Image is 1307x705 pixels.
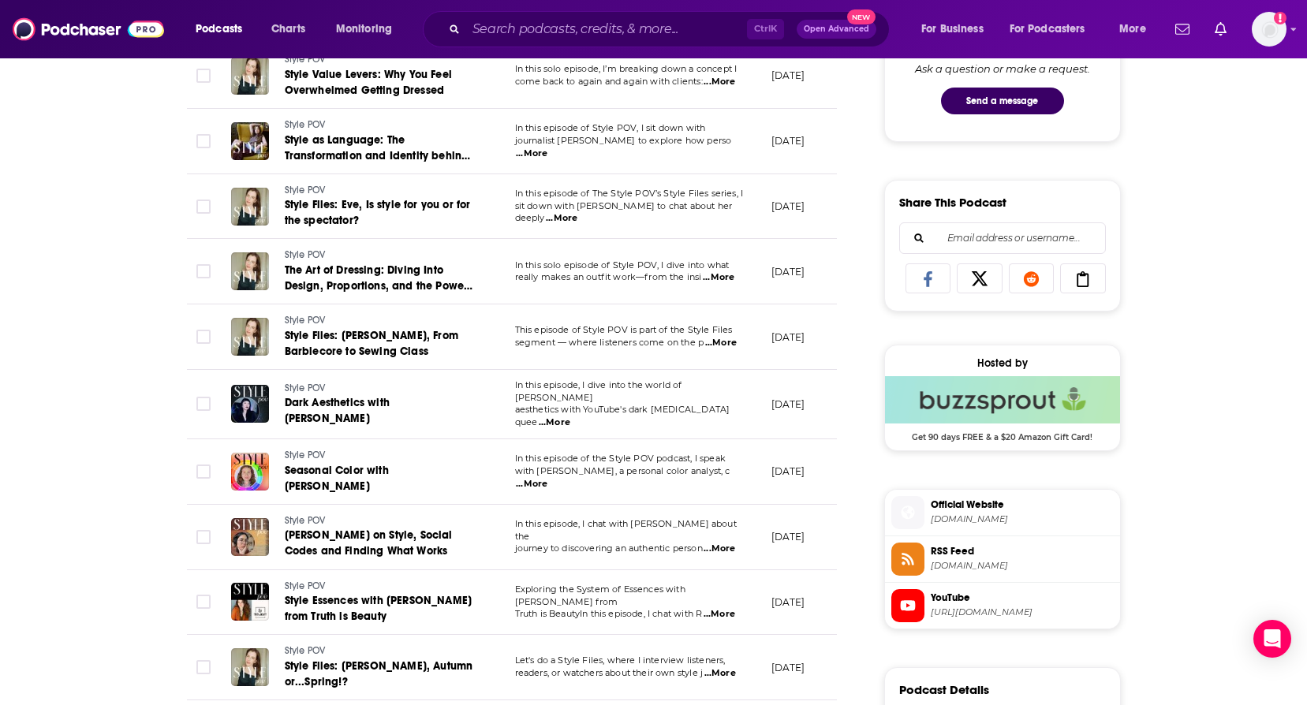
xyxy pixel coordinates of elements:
[705,337,737,349] span: ...More
[285,658,474,690] a: Style Files: [PERSON_NAME], Autumn or...Spring!?
[1108,17,1166,42] button: open menu
[285,644,474,658] a: Style POV
[196,134,211,148] span: Toggle select row
[285,184,474,198] a: Style POV
[285,593,474,625] a: Style Essences with [PERSON_NAME] from Truth is Beauty
[899,195,1006,210] h3: Share This Podcast
[285,463,474,494] a: Seasonal Color with [PERSON_NAME]
[285,132,474,164] a: Style as Language: The Transformation and Identity behind Fashion with [PERSON_NAME]
[515,453,726,464] span: In this episode of the Style POV podcast, I speak
[1010,18,1085,40] span: For Podcasters
[1252,12,1286,47] span: Logged in as molly.burgoyne
[704,543,735,555] span: ...More
[1009,263,1055,293] a: Share on Reddit
[515,543,703,554] span: journey to discovering an authentic person
[285,197,474,229] a: Style Files: Eve, Is style for you or for the spectator?
[13,14,164,44] img: Podchaser - Follow, Share and Rate Podcasts
[771,397,805,411] p: [DATE]
[1208,16,1233,43] a: Show notifications dropdown
[285,314,474,328] a: Style POV
[196,18,242,40] span: Podcasts
[906,263,951,293] a: Share on Facebook
[285,382,474,396] a: Style POV
[921,18,984,40] span: For Business
[285,464,389,493] span: Seasonal Color with [PERSON_NAME]
[931,513,1114,525] span: buzzsprout.com
[515,63,738,74] span: In this solo episode, I’m breaking down a concept I
[931,606,1114,618] span: https://www.youtube.com/@stylerefinement
[325,17,413,42] button: open menu
[285,248,474,263] a: Style POV
[797,20,876,39] button: Open AdvancedNew
[771,134,805,147] p: [DATE]
[196,200,211,214] span: Toggle select row
[285,395,474,427] a: Dark Aesthetics with [PERSON_NAME]
[915,62,1090,75] div: Ask a question or make a request.
[438,11,905,47] div: Search podcasts, credits, & more...
[1060,263,1106,293] a: Copy Link
[285,53,474,67] a: Style POV
[336,18,392,40] span: Monitoring
[196,330,211,344] span: Toggle select row
[196,397,211,411] span: Toggle select row
[285,67,474,99] a: Style Value Levers: Why You Feel Overwhelmed Getting Dressed
[515,135,732,146] span: journalist [PERSON_NAME] to explore how perso
[515,337,704,348] span: segment — where listeners come on the p
[913,223,1092,253] input: Email address or username...
[1169,16,1196,43] a: Show notifications dropdown
[285,118,474,132] a: Style POV
[899,682,989,697] h3: Podcast Details
[771,530,805,543] p: [DATE]
[931,498,1114,512] span: Official Website
[285,528,453,558] span: [PERSON_NAME] on Style, Social Codes and Finding What Works
[285,198,471,227] span: Style Files: Eve, Is style for you or for the spectator?
[185,17,263,42] button: open menu
[196,69,211,83] span: Toggle select row
[515,76,703,87] span: come back to again and again with clients:
[285,263,473,308] span: The Art of Dressing: Diving Into Design, Proportions, and the Power of Fashion
[847,9,876,24] span: New
[285,515,326,526] span: Style POV
[885,376,1120,441] a: Buzzsprout Deal: Get 90 days FREE & a $20 Amazon Gift Card!
[931,544,1114,558] span: RSS Feed
[771,265,805,278] p: [DATE]
[285,133,471,178] span: Style as Language: The Transformation and Identity behind Fashion with [PERSON_NAME]
[771,200,805,213] p: [DATE]
[515,324,733,335] span: This episode of Style POV is part of the Style Files
[515,188,744,199] span: In this episode of The Style POV’s Style Files series, I
[885,376,1120,423] img: Buzzsprout Deal: Get 90 days FREE & a $20 Amazon Gift Card!
[1252,12,1286,47] button: Show profile menu
[285,68,452,97] span: Style Value Levers: Why You Feel Overwhelmed Getting Dressed
[285,263,474,294] a: The Art of Dressing: Diving Into Design, Proportions, and the Power of Fashion
[285,329,458,358] span: Style Files: [PERSON_NAME], From Barbiecore to Sewing Class
[515,404,730,427] span: aesthetics with YouTube's dark [MEDICAL_DATA] quee
[1252,12,1286,47] img: User Profile
[196,464,211,479] span: Toggle select row
[891,543,1114,576] a: RSS Feed[DOMAIN_NAME]
[747,19,784,39] span: Ctrl K
[771,661,805,674] p: [DATE]
[285,580,474,594] a: Style POV
[516,478,547,491] span: ...More
[285,645,326,656] span: Style POV
[285,249,326,260] span: Style POV
[285,185,326,196] span: Style POV
[285,119,326,130] span: Style POV
[704,667,736,680] span: ...More
[285,315,326,326] span: Style POV
[885,356,1120,370] div: Hosted by
[771,69,805,82] p: [DATE]
[515,518,737,542] span: In this episode, I chat with [PERSON_NAME] about the
[515,465,730,476] span: with [PERSON_NAME], a personal color analyst, c
[285,449,474,463] a: Style POV
[466,17,747,42] input: Search podcasts, credits, & more...
[515,271,702,282] span: really makes an outfit work—from the insi
[285,528,474,559] a: [PERSON_NAME] on Style, Social Codes and Finding What Works
[704,608,735,621] span: ...More
[285,449,326,461] span: Style POV
[285,328,474,360] a: Style Files: [PERSON_NAME], From Barbiecore to Sewing Class
[1253,620,1291,658] div: Open Intercom Messenger
[515,655,726,666] span: Let's do a Style Files, where I interview listeners,
[999,17,1108,42] button: open menu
